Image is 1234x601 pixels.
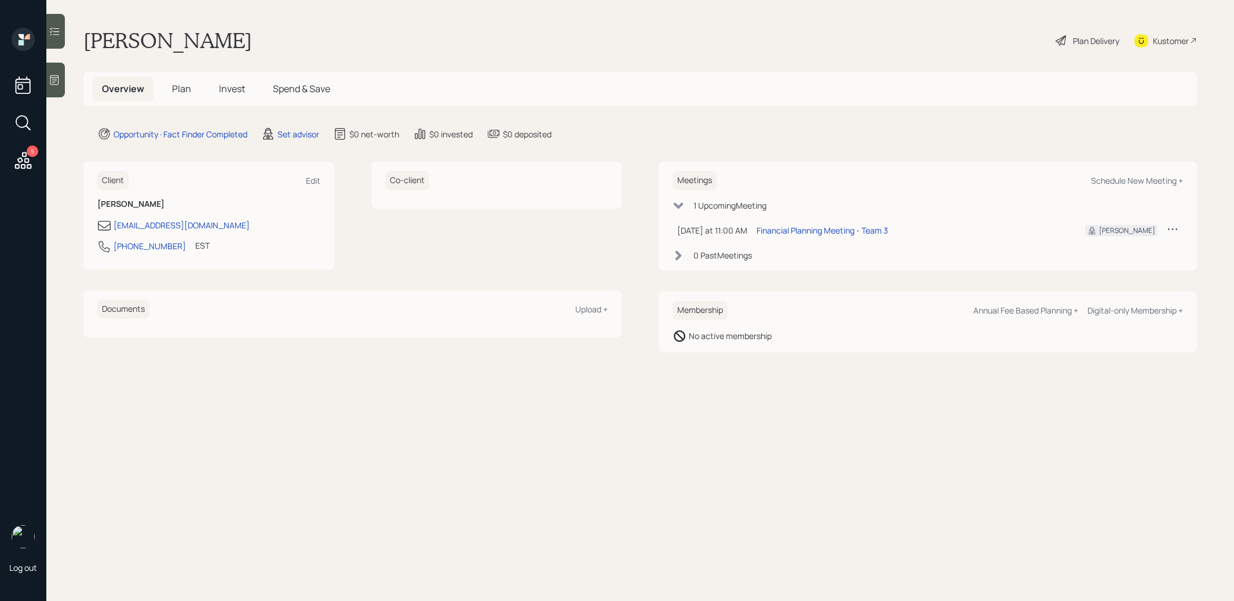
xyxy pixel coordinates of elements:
div: [PERSON_NAME] [1099,225,1155,236]
div: Log out [9,562,37,573]
h6: Documents [97,300,149,319]
h6: Meetings [673,171,717,190]
img: treva-nostdahl-headshot.png [12,525,35,548]
div: 1 Upcoming Meeting [693,199,766,212]
div: Schedule New Meeting + [1091,175,1183,186]
div: $0 deposited [503,128,552,140]
div: Digital-only Membership + [1087,305,1183,316]
span: Overview [102,82,144,95]
div: Plan Delivery [1073,35,1119,47]
div: Set advisor [278,128,319,140]
div: 5 [27,145,38,157]
div: Opportunity · Fact Finder Completed [114,128,247,140]
div: Annual Fee Based Planning + [973,305,1078,316]
div: Financial Planning Meeting - Team 3 [757,224,888,236]
div: No active membership [689,330,772,342]
h6: Co-client [385,171,429,190]
div: Kustomer [1153,35,1189,47]
div: $0 net-worth [349,128,399,140]
span: Plan [172,82,191,95]
div: 0 Past Meeting s [693,249,752,261]
span: Invest [219,82,245,95]
div: [PHONE_NUMBER] [114,240,186,252]
h6: Client [97,171,129,190]
div: EST [195,239,210,252]
div: $0 invested [429,128,473,140]
h1: [PERSON_NAME] [83,28,252,53]
div: [DATE] at 11:00 AM [677,224,747,236]
span: Spend & Save [273,82,330,95]
h6: [PERSON_NAME] [97,199,320,209]
h6: Membership [673,301,728,320]
div: [EMAIL_ADDRESS][DOMAIN_NAME] [114,219,250,231]
div: Edit [306,175,320,186]
div: Upload + [575,304,608,315]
